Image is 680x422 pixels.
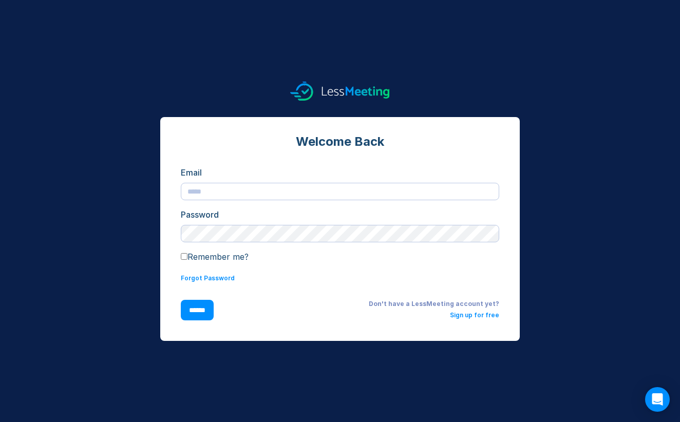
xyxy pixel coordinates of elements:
[181,252,249,262] label: Remember me?
[181,133,499,150] div: Welcome Back
[645,387,670,412] div: Open Intercom Messenger
[230,300,499,308] div: Don't have a LessMeeting account yet?
[450,311,499,319] a: Sign up for free
[181,253,187,260] input: Remember me?
[181,274,235,282] a: Forgot Password
[290,82,390,101] img: logo.svg
[181,166,499,179] div: Email
[181,208,499,221] div: Password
